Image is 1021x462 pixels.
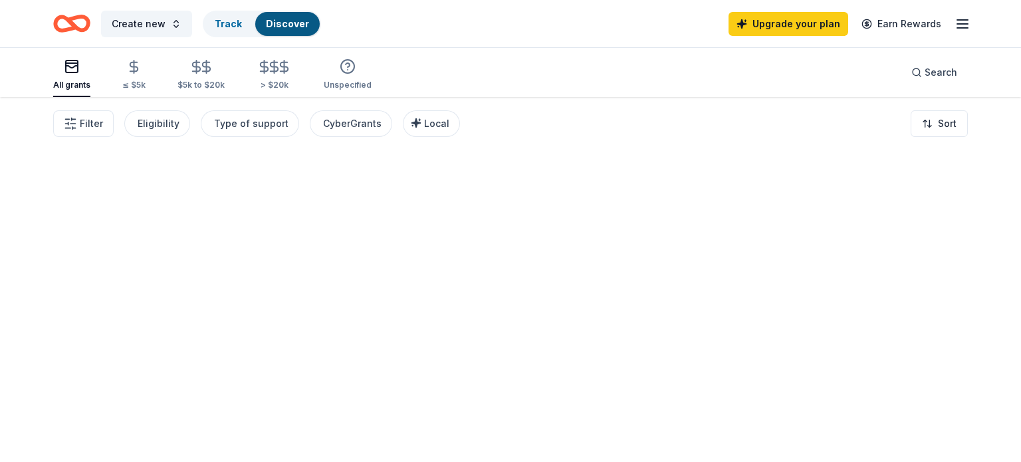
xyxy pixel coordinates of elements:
button: Create new [101,11,192,37]
div: CyberGrants [323,116,382,132]
span: Local [424,118,449,129]
button: Unspecified [324,53,372,97]
div: $5k to $20k [177,80,225,90]
button: Eligibility [124,110,190,137]
button: Filter [53,110,114,137]
a: Home [53,8,90,39]
a: Earn Rewards [853,12,949,36]
button: Local [403,110,460,137]
button: CyberGrants [310,110,392,137]
button: All grants [53,53,90,97]
span: Create new [112,16,166,32]
button: Type of support [201,110,299,137]
button: Search [901,59,968,86]
button: Sort [911,110,968,137]
div: > $20k [257,80,292,90]
button: ≤ $5k [122,54,146,97]
a: Track [215,18,242,29]
span: Search [925,64,957,80]
a: Upgrade your plan [729,12,848,36]
span: Filter [80,116,103,132]
span: Sort [938,116,957,132]
a: Discover [266,18,309,29]
div: Unspecified [324,80,372,90]
div: Type of support [214,116,288,132]
div: All grants [53,80,90,90]
button: TrackDiscover [203,11,321,37]
div: ≤ $5k [122,80,146,90]
div: Eligibility [138,116,179,132]
button: > $20k [257,54,292,97]
button: $5k to $20k [177,54,225,97]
